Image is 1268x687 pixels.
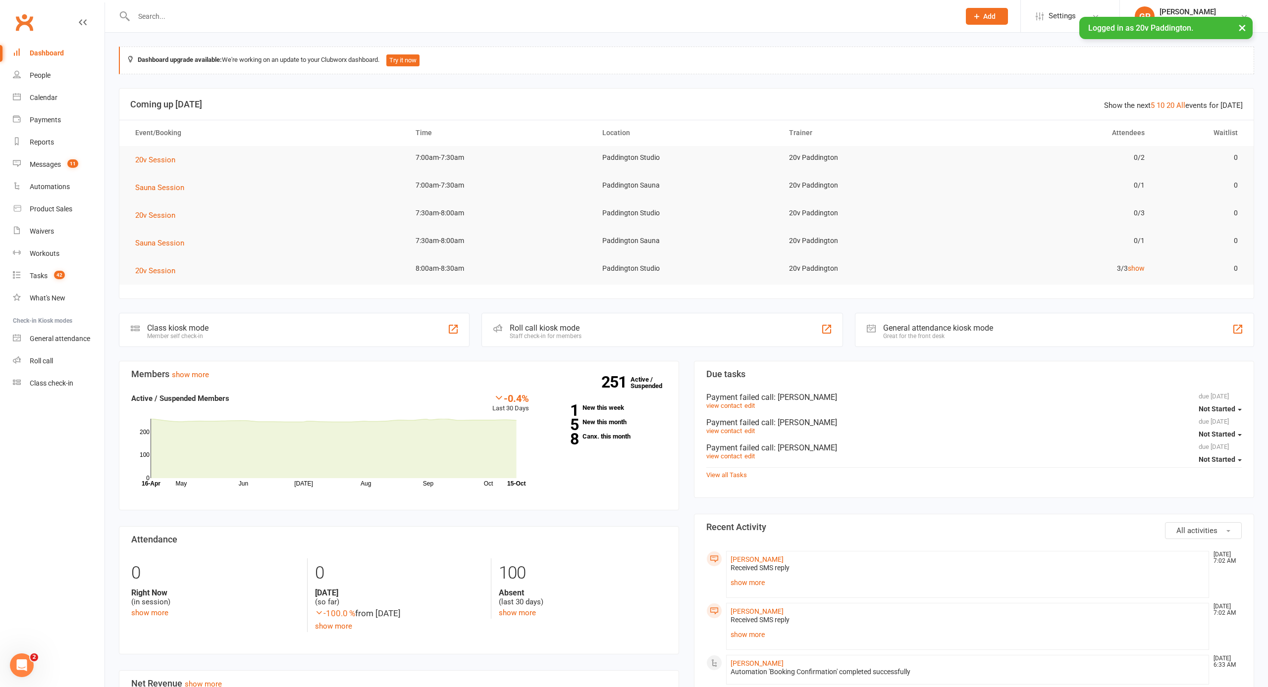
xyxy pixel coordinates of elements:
[780,174,967,197] td: 20v Paddington
[135,209,182,221] button: 20v Session
[13,328,105,350] a: General attendance kiosk mode
[131,588,300,597] strong: Right Now
[1088,23,1193,33] span: Logged in as 20v Paddington.
[731,564,1205,572] div: Received SMS reply
[1176,101,1185,110] a: All
[13,64,105,87] a: People
[1160,7,1216,16] div: [PERSON_NAME]
[13,176,105,198] a: Automations
[731,555,784,563] a: [PERSON_NAME]
[601,375,631,390] strong: 251
[967,174,1154,197] td: 0/1
[30,227,54,235] div: Waivers
[731,616,1205,624] div: Received SMS reply
[1104,99,1243,111] div: Show the next events for [DATE]
[593,120,780,146] th: Location
[135,183,184,192] span: Sauna Session
[407,120,593,146] th: Time
[1165,522,1242,539] button: All activities
[731,659,784,667] a: [PERSON_NAME]
[147,333,209,340] div: Member self check-in
[30,160,61,168] div: Messages
[13,265,105,287] a: Tasks 42
[731,607,784,615] a: [PERSON_NAME]
[135,211,175,220] span: 20v Session
[138,56,222,63] strong: Dashboard upgrade available:
[967,257,1154,280] td: 3/3
[30,357,53,365] div: Roll call
[774,393,837,402] span: : [PERSON_NAME]
[967,201,1154,225] td: 0/3
[544,403,579,418] strong: 1
[135,237,191,249] button: Sauna Session
[706,393,1242,402] div: Payment failed call
[706,418,1242,427] div: Payment failed call
[67,159,78,168] span: 11
[706,522,1242,532] h3: Recent Activity
[983,12,996,20] span: Add
[30,71,51,79] div: People
[10,653,34,677] iframe: Intercom live chat
[407,174,593,197] td: 7:00am-7:30am
[126,120,407,146] th: Event/Booking
[1199,425,1242,443] button: Not Started
[706,427,742,435] a: view contact
[1199,430,1235,438] span: Not Started
[1154,174,1247,197] td: 0
[30,379,73,387] div: Class check-in
[1199,450,1242,468] button: Not Started
[30,116,61,124] div: Payments
[544,432,579,446] strong: 8
[1176,526,1217,535] span: All activities
[774,418,837,427] span: : [PERSON_NAME]
[172,370,209,379] a: show more
[315,558,483,588] div: 0
[135,155,175,164] span: 20v Session
[706,402,742,409] a: view contact
[966,8,1008,25] button: Add
[1154,120,1247,146] th: Waitlist
[593,174,780,197] td: Paddington Sauna
[706,471,747,479] a: View all Tasks
[510,333,581,340] div: Staff check-in for members
[1209,551,1241,564] time: [DATE] 7:02 AM
[731,668,1205,676] div: Automation 'Booking Confirmation' completed successfully
[135,265,182,277] button: 20v Session
[780,229,967,252] td: 20v Paddington
[130,99,1243,109] h3: Coming up [DATE]
[492,393,529,403] div: -0.4%
[407,201,593,225] td: 7:30am-8:00am
[706,443,1242,452] div: Payment failed call
[544,419,667,425] a: 5New this month
[131,608,168,617] a: show more
[1151,101,1155,110] a: 5
[54,271,65,279] span: 42
[30,249,59,257] div: Workouts
[744,402,755,409] a: edit
[706,452,742,460] a: view contact
[13,220,105,243] a: Waivers
[315,588,483,607] div: (so far)
[135,239,184,247] span: Sauna Session
[499,558,667,588] div: 100
[1233,17,1251,38] button: ×
[1154,257,1247,280] td: 0
[315,622,352,631] a: show more
[492,393,529,414] div: Last 30 Days
[13,131,105,153] a: Reports
[967,229,1154,252] td: 0/1
[544,404,667,411] a: 1New this week
[883,323,993,333] div: General attendance kiosk mode
[1199,455,1235,463] span: Not Started
[1154,229,1247,252] td: 0
[386,54,420,66] button: Try it now
[13,287,105,309] a: What's New
[1209,603,1241,616] time: [DATE] 7:02 AM
[780,201,967,225] td: 20v Paddington
[967,146,1154,169] td: 0/2
[315,608,355,618] span: -100.0 %
[967,120,1154,146] th: Attendees
[774,443,837,452] span: : [PERSON_NAME]
[407,257,593,280] td: 8:00am-8:30am
[13,153,105,176] a: Messages 11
